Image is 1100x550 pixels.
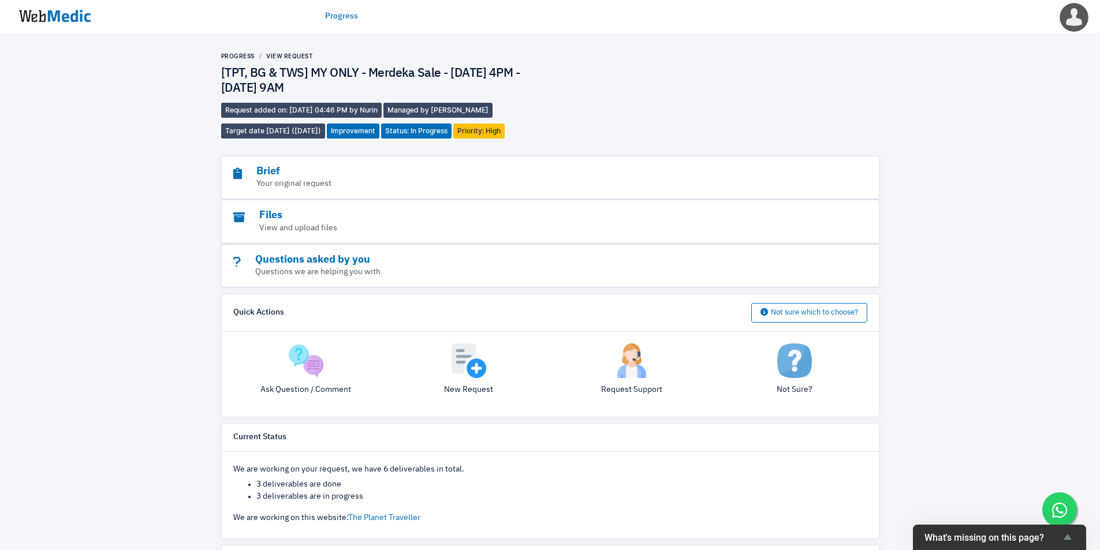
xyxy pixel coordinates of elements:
[383,103,493,118] span: Managed by [PERSON_NAME]
[614,343,649,378] img: support.png
[396,384,542,396] p: New Request
[221,103,382,118] span: Request added on: [DATE] 04:46 PM by Nurin
[233,222,804,234] p: View and upload files
[325,10,358,23] a: Progress
[924,532,1061,543] span: What's missing on this page?
[453,124,505,139] span: Priority: High
[233,209,804,222] h3: Files
[559,384,704,396] p: Request Support
[221,124,325,139] span: Target date [DATE] ([DATE])
[256,491,867,503] li: 3 deliverables are in progress
[233,178,804,190] p: Your original request
[233,512,867,524] p: We are working on this website:
[233,165,804,178] h3: Brief
[221,53,255,59] a: Progress
[751,303,867,323] button: Not sure which to choose?
[327,124,379,139] span: Improvement
[924,530,1075,544] button: Show survey - What's missing on this page?
[256,478,867,491] li: 3 deliverables are done
[221,66,550,97] h4: [TPT, BG & TWS] MY ONLY - Merdeka Sale - [DATE] 4PM - [DATE] 9AM
[381,124,452,139] span: Status: In Progress
[221,52,550,61] nav: breadcrumb
[233,266,804,278] p: Questions we are helping you with
[289,343,323,378] img: question.png
[233,463,867,476] p: We are working on your request, we have 6 deliverables in total.
[233,384,379,396] p: Ask Question / Comment
[348,514,420,522] a: The Planet Traveller
[233,253,804,267] h3: Questions asked by you
[233,432,286,443] h6: Current Status
[777,343,812,378] img: not-sure.png
[266,53,313,59] a: View Request
[233,308,284,318] h6: Quick Actions
[452,343,486,378] img: add.png
[722,384,867,396] p: Not Sure?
